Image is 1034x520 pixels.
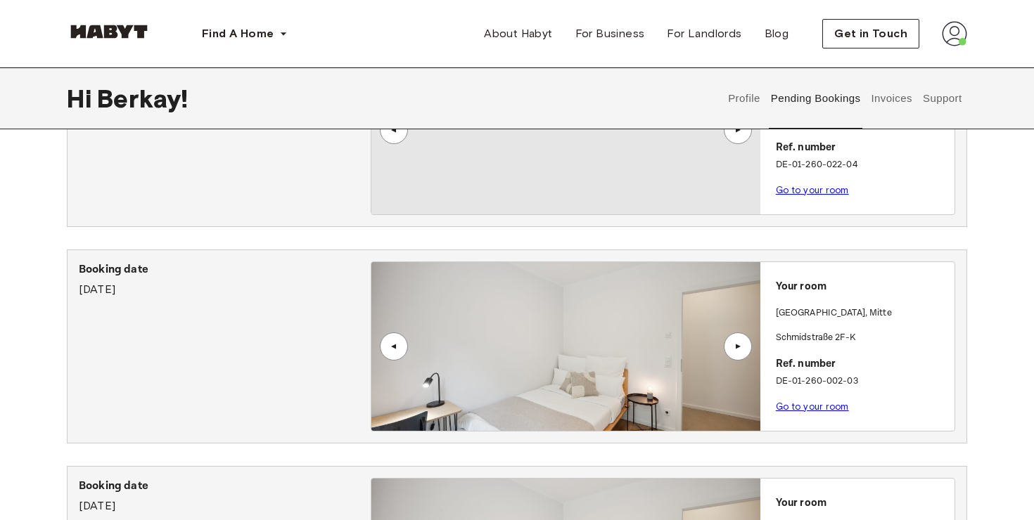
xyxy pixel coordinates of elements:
[776,356,949,372] p: Ref. number
[387,342,401,351] div: ▲
[191,20,299,48] button: Find A Home
[822,19,919,48] button: Get in Touch
[371,262,760,431] img: Image of the room
[727,67,762,129] button: Profile
[731,342,745,351] div: ▲
[776,140,949,156] p: Ref. number
[387,126,401,134] div: ▲
[656,20,753,48] a: For Landlords
[776,375,949,389] p: DE-01-260-002-03
[776,331,949,345] p: Schmidstraße 2F-K
[753,20,800,48] a: Blog
[575,25,645,42] span: For Business
[67,84,97,113] span: Hi
[484,25,552,42] span: About Habyt
[473,20,563,48] a: About Habyt
[776,495,949,512] p: Your room
[79,478,371,495] p: Booking date
[79,478,371,514] div: [DATE]
[776,401,849,412] a: Go to your room
[776,185,849,195] a: Go to your room
[765,25,789,42] span: Blog
[79,261,371,278] p: Booking date
[564,20,656,48] a: For Business
[776,158,949,172] p: DE-01-260-022-04
[67,25,151,39] img: Habyt
[942,21,967,46] img: avatar
[79,261,371,298] div: [DATE]
[769,67,862,129] button: Pending Bookings
[667,25,741,42] span: For Landlords
[921,67,964,129] button: Support
[202,25,274,42] span: Find A Home
[723,67,967,129] div: user profile tabs
[371,46,760,214] img: Image of the room
[834,25,907,42] span: Get in Touch
[869,67,914,129] button: Invoices
[776,279,949,295] p: Your room
[731,126,745,134] div: ▲
[776,306,892,320] p: [GEOGRAPHIC_DATA] , Mitte
[97,84,188,113] span: Berkay !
